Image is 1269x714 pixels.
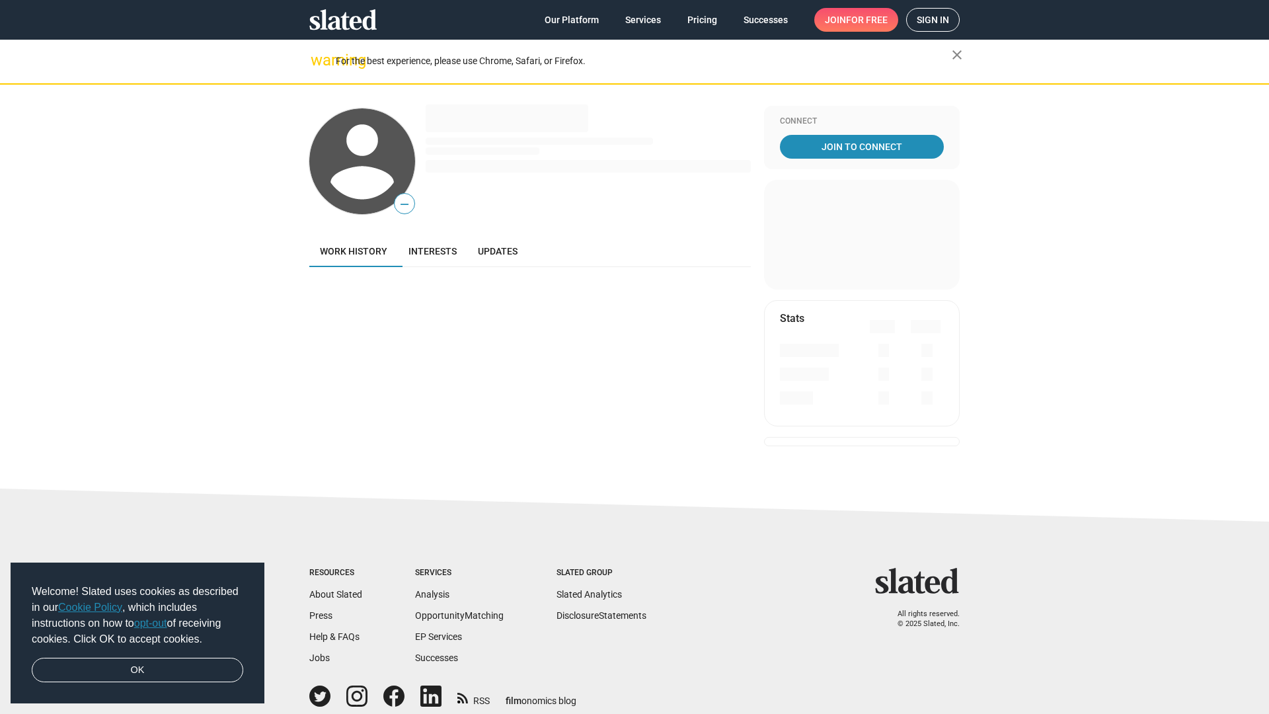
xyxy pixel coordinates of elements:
[687,8,717,32] span: Pricing
[415,653,458,663] a: Successes
[906,8,960,32] a: Sign in
[415,610,504,621] a: OpportunityMatching
[615,8,672,32] a: Services
[506,695,521,706] span: film
[677,8,728,32] a: Pricing
[309,653,330,663] a: Jobs
[780,311,804,325] mat-card-title: Stats
[825,8,888,32] span: Join
[408,246,457,257] span: Interests
[744,8,788,32] span: Successes
[846,8,888,32] span: for free
[32,584,243,647] span: Welcome! Slated uses cookies as described in our , which includes instructions on how to of recei...
[309,631,360,642] a: Help & FAQs
[478,246,518,257] span: Updates
[309,568,362,578] div: Resources
[557,568,646,578] div: Slated Group
[884,610,960,629] p: All rights reserved. © 2025 Slated, Inc.
[309,235,398,267] a: Work history
[625,8,661,32] span: Services
[415,631,462,642] a: EP Services
[557,610,646,621] a: DisclosureStatements
[545,8,599,32] span: Our Platform
[309,589,362,600] a: About Slated
[780,135,944,159] a: Join To Connect
[336,52,952,70] div: For the best experience, please use Chrome, Safari, or Firefox.
[320,246,387,257] span: Work history
[457,687,490,707] a: RSS
[534,8,609,32] a: Our Platform
[32,658,243,683] a: dismiss cookie message
[467,235,528,267] a: Updates
[949,47,965,63] mat-icon: close
[783,135,941,159] span: Join To Connect
[733,8,798,32] a: Successes
[415,568,504,578] div: Services
[398,235,467,267] a: Interests
[415,589,449,600] a: Analysis
[814,8,898,32] a: Joinfor free
[506,684,576,707] a: filmonomics blog
[309,610,332,621] a: Press
[11,563,264,704] div: cookieconsent
[557,589,622,600] a: Slated Analytics
[311,52,327,68] mat-icon: warning
[395,196,414,213] span: —
[134,617,167,629] a: opt-out
[917,9,949,31] span: Sign in
[58,602,122,613] a: Cookie Policy
[780,116,944,127] div: Connect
